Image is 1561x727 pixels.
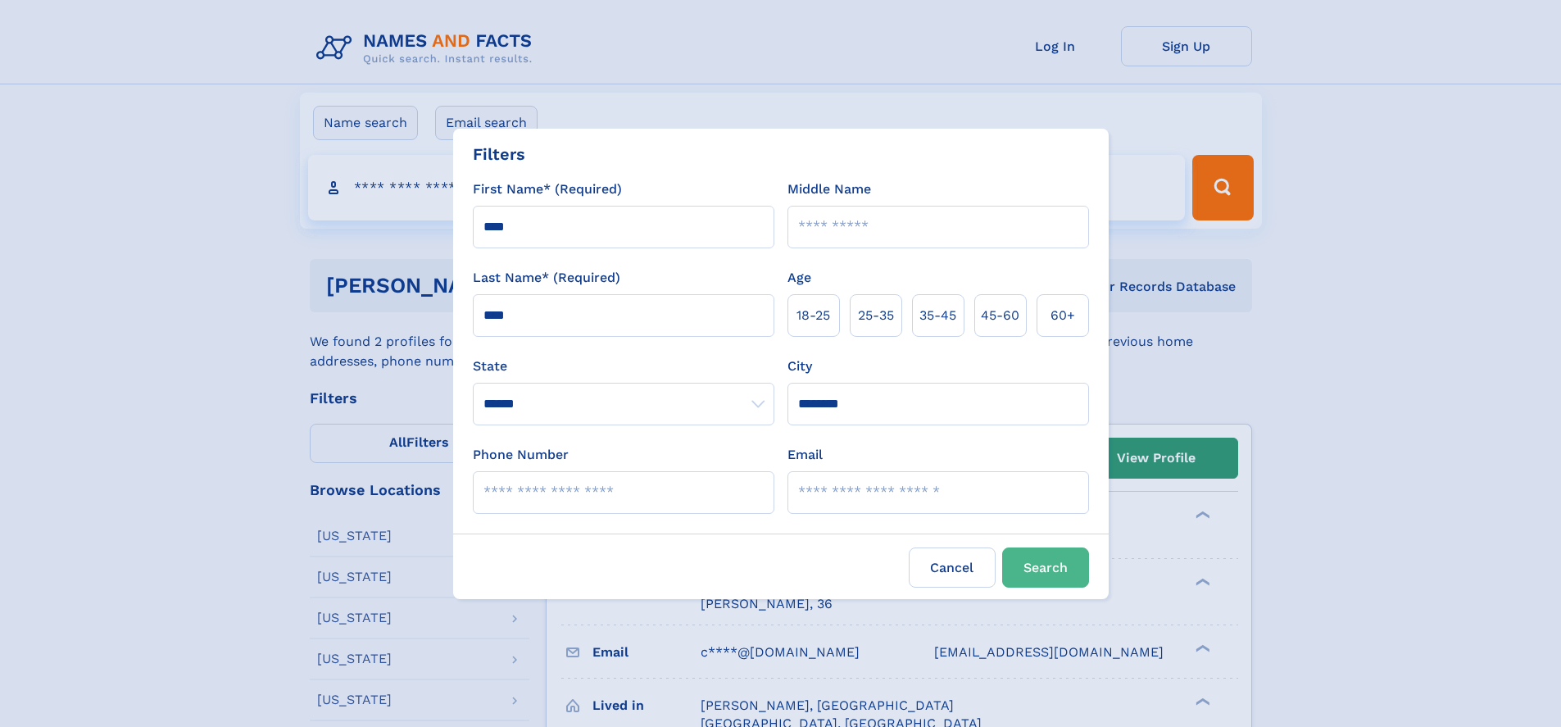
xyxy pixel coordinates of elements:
[473,179,622,199] label: First Name* (Required)
[473,268,620,288] label: Last Name* (Required)
[796,306,830,325] span: 18‑25
[981,306,1019,325] span: 45‑60
[1050,306,1075,325] span: 60+
[787,445,823,465] label: Email
[473,357,774,376] label: State
[473,142,525,166] div: Filters
[787,268,811,288] label: Age
[909,548,996,588] label: Cancel
[919,306,956,325] span: 35‑45
[787,179,871,199] label: Middle Name
[858,306,894,325] span: 25‑35
[473,445,569,465] label: Phone Number
[787,357,812,376] label: City
[1002,548,1089,588] button: Search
